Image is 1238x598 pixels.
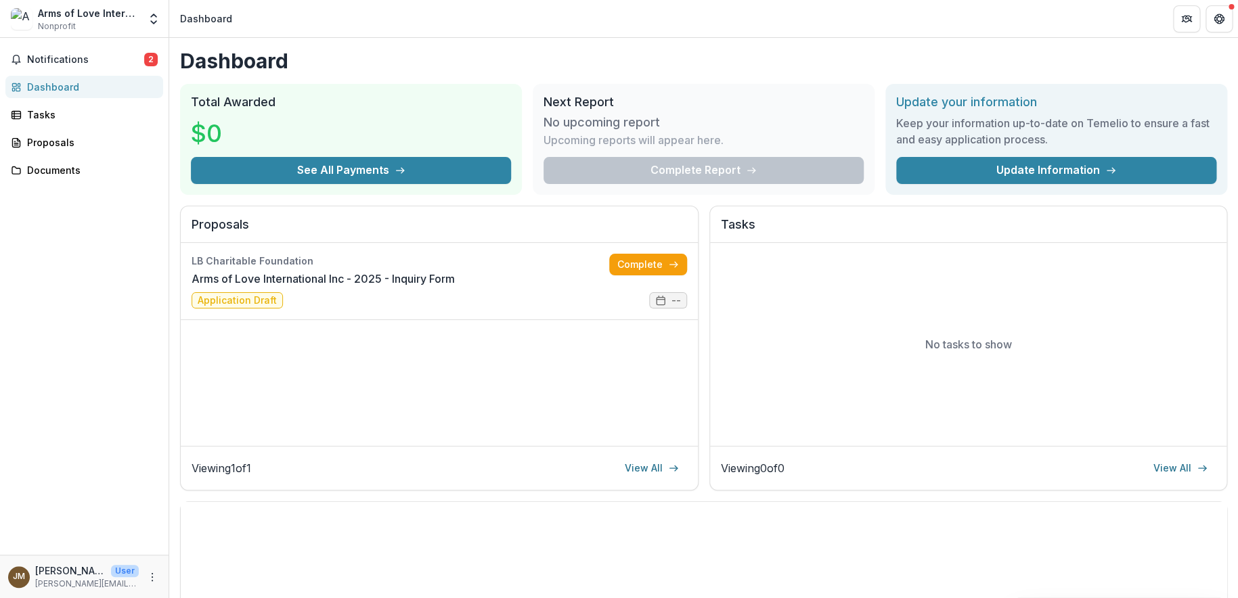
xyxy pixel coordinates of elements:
[11,8,32,30] img: Arms of Love International Inc
[192,217,687,243] h2: Proposals
[1145,457,1216,479] a: View All
[27,163,152,177] div: Documents
[544,95,864,110] h2: Next Report
[721,460,784,476] p: Viewing 0 of 0
[180,49,1227,73] h1: Dashboard
[191,115,292,152] h3: $0
[191,95,511,110] h2: Total Awarded
[896,157,1216,184] a: Update Information
[5,159,163,181] a: Documents
[1206,5,1233,32] button: Get Help
[27,80,152,94] div: Dashboard
[192,271,455,287] a: Arms of Love International Inc - 2025 - Inquiry Form
[5,49,163,70] button: Notifications2
[5,131,163,154] a: Proposals
[27,135,152,149] div: Proposals
[1173,5,1200,32] button: Partners
[191,157,511,184] button: See All Payments
[721,217,1216,243] h2: Tasks
[925,336,1011,352] p: No tasks to show
[35,563,106,578] p: [PERSON_NAME]
[896,115,1216,147] h3: Keep your information up-to-date on Temelio to ensure a fast and easy application process.
[617,457,687,479] a: View All
[544,115,660,130] h3: No upcoming report
[27,54,144,66] span: Notifications
[192,460,251,476] p: Viewing 1 of 1
[38,20,76,32] span: Nonprofit
[544,132,724,148] p: Upcoming reports will appear here.
[38,6,139,20] div: Arms of Love International Inc
[180,11,232,26] div: Dashboard
[27,108,152,122] div: Tasks
[5,76,163,98] a: Dashboard
[175,9,238,28] nav: breadcrumb
[5,103,163,126] a: Tasks
[13,572,25,581] div: Jess Mora
[144,569,160,585] button: More
[35,578,139,590] p: [PERSON_NAME][EMAIL_ADDRESS][DOMAIN_NAME]
[111,565,139,577] p: User
[896,95,1216,110] h2: Update your information
[144,5,163,32] button: Open entity switcher
[144,53,158,66] span: 2
[609,254,687,275] a: Complete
